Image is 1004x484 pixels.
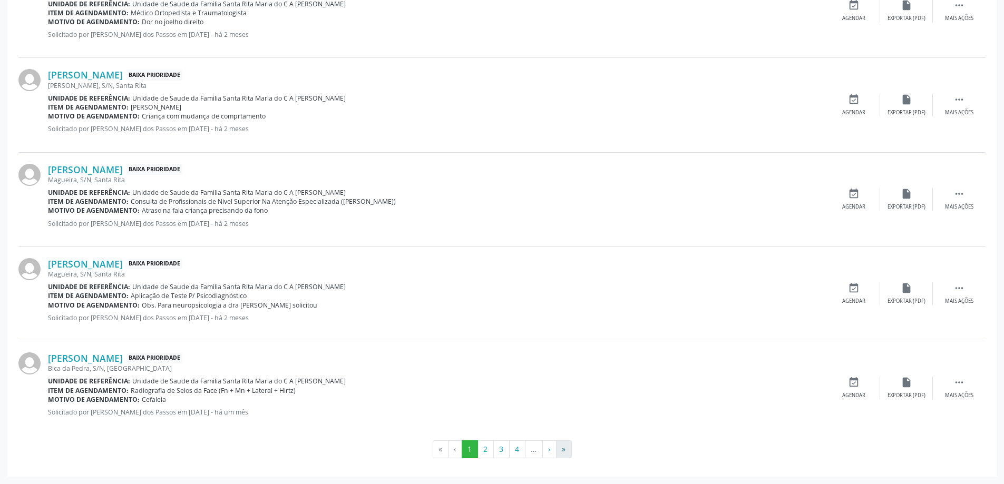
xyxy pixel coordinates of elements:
b: Item de agendamento: [48,291,129,300]
b: Motivo de agendamento: [48,112,140,121]
div: Exportar (PDF) [888,109,925,116]
div: Exportar (PDF) [888,392,925,399]
b: Unidade de referência: [48,188,130,197]
div: Mais ações [945,392,973,399]
div: Agendar [842,15,865,22]
div: Exportar (PDF) [888,298,925,305]
div: Magueira, S/N, Santa Rita [48,270,827,279]
img: img [18,69,41,91]
span: Dor no joelho direito [142,17,203,26]
div: Exportar (PDF) [888,15,925,22]
div: Mais ações [945,203,973,211]
p: Solicitado por [PERSON_NAME] dos Passos em [DATE] - há 2 meses [48,219,827,228]
p: Solicitado por [PERSON_NAME] dos Passos em [DATE] - há 2 meses [48,124,827,133]
a: [PERSON_NAME] [48,69,123,81]
i: event_available [848,188,860,200]
a: [PERSON_NAME] [48,164,123,175]
img: img [18,352,41,374]
span: Obs. Para neuropsicologia a dra [PERSON_NAME] solicitou [142,301,317,310]
div: Exportar (PDF) [888,203,925,211]
button: Go to page 2 [477,440,494,458]
div: Magueira, S/N, Santa Rita [48,175,827,184]
i:  [953,188,965,200]
b: Motivo de agendamento: [48,206,140,215]
div: Agendar [842,298,865,305]
p: Solicitado por [PERSON_NAME] dos Passos em [DATE] - há um mês [48,408,827,417]
div: Mais ações [945,15,973,22]
i: insert_drive_file [901,94,912,105]
i: event_available [848,377,860,388]
span: Aplicação de Teste P/ Psicodiagnóstico [131,291,247,300]
b: Item de agendamento: [48,103,129,112]
b: Item de agendamento: [48,386,129,395]
i:  [953,282,965,294]
span: Radiografia de Seios da Face (Fn + Mn + Lateral + Hirtz) [131,386,296,395]
i:  [953,94,965,105]
span: Unidade de Saude da Familia Santa Rita Maria do C A [PERSON_NAME] [132,282,346,291]
b: Unidade de referência: [48,94,130,103]
span: Unidade de Saude da Familia Santa Rita Maria do C A [PERSON_NAME] [132,188,346,197]
div: Agendar [842,109,865,116]
button: Go to page 1 [462,440,478,458]
i: insert_drive_file [901,188,912,200]
a: [PERSON_NAME] [48,352,123,364]
i: event_available [848,282,860,294]
b: Motivo de agendamento: [48,395,140,404]
span: Cefaleia [142,395,166,404]
b: Unidade de referência: [48,282,130,291]
div: Bica da Pedra, S/N, [GEOGRAPHIC_DATA] [48,364,827,373]
span: [PERSON_NAME] [131,103,181,112]
button: Go to next page [542,440,557,458]
span: Unidade de Saude da Familia Santa Rita Maria do C A [PERSON_NAME] [132,377,346,386]
div: [PERSON_NAME], S/N, Santa Rita [48,81,827,90]
b: Motivo de agendamento: [48,301,140,310]
b: Motivo de agendamento: [48,17,140,26]
p: Solicitado por [PERSON_NAME] dos Passos em [DATE] - há 2 meses [48,313,827,322]
img: img [18,258,41,280]
span: Baixa Prioridade [126,70,182,81]
ul: Pagination [18,440,986,458]
img: img [18,164,41,186]
span: Consulta de Profissionais de Nivel Superior Na Atenção Especializada ([PERSON_NAME]) [131,197,396,206]
div: Mais ações [945,109,973,116]
p: Solicitado por [PERSON_NAME] dos Passos em [DATE] - há 2 meses [48,30,827,39]
span: Baixa Prioridade [126,164,182,175]
i: event_available [848,94,860,105]
a: [PERSON_NAME] [48,258,123,270]
b: Item de agendamento: [48,8,129,17]
i:  [953,377,965,388]
span: Unidade de Saude da Familia Santa Rita Maria do C A [PERSON_NAME] [132,94,346,103]
span: Atraso na fala criança precisando da fono [142,206,268,215]
button: Go to last page [556,440,572,458]
span: Criança com mudança de comprtamento [142,112,266,121]
span: Médico Ortopedista e Traumatologista [131,8,247,17]
i: insert_drive_file [901,282,912,294]
span: Baixa Prioridade [126,259,182,270]
button: Go to page 3 [493,440,510,458]
div: Mais ações [945,298,973,305]
b: Item de agendamento: [48,197,129,206]
i: insert_drive_file [901,377,912,388]
b: Unidade de referência: [48,377,130,386]
span: Baixa Prioridade [126,353,182,364]
div: Agendar [842,203,865,211]
div: Agendar [842,392,865,399]
button: Go to page 4 [509,440,525,458]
